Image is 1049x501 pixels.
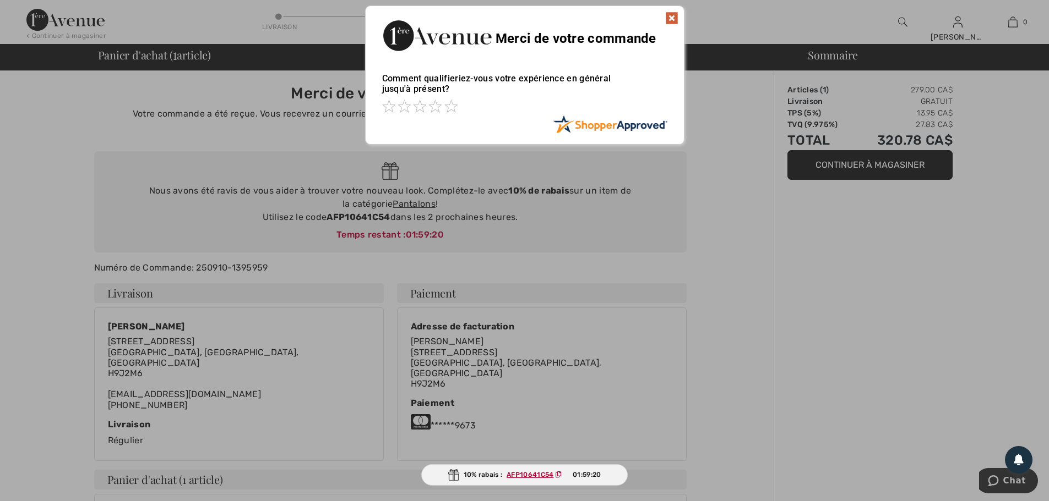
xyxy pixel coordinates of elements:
[24,8,47,18] span: Chat
[507,471,553,478] ins: AFP10641C54
[448,469,459,481] img: Gift.svg
[665,12,678,25] img: x
[382,62,667,115] div: Comment qualifieriez-vous votre expérience en général jusqu'à présent?
[421,464,628,486] div: 10% rabais :
[573,470,601,480] span: 01:59:20
[382,17,492,54] img: Merci de votre commande
[496,31,656,46] span: Merci de votre commande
